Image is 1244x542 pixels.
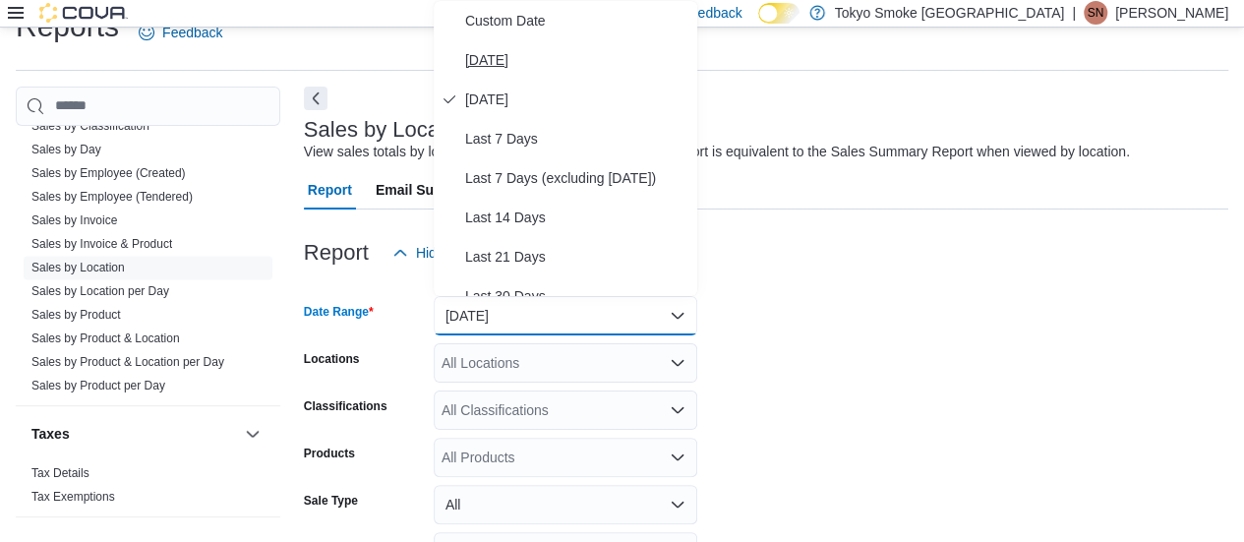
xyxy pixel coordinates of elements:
span: Hide Parameters [416,243,519,263]
span: Last 7 Days (excluding [DATE]) [465,166,689,190]
span: Last 30 Days [465,284,689,308]
span: Sales by Employee (Tendered) [31,189,193,205]
button: All [434,485,697,524]
h3: Taxes [31,424,70,444]
p: [PERSON_NAME] [1115,1,1228,25]
span: Sales by Employee (Created) [31,165,186,181]
a: Sales by Classification [31,119,149,133]
h3: Sales by Location [304,118,475,142]
button: Open list of options [670,355,685,371]
span: Custom Date [465,9,689,32]
span: Sales by Product & Location per Day [31,354,224,370]
a: Tax Exemptions [31,490,115,504]
span: [DATE] [465,88,689,111]
span: Sales by Invoice [31,212,117,228]
a: Sales by Employee (Created) [31,166,186,180]
div: Select listbox [434,1,697,296]
span: Feedback [681,3,741,23]
a: Sales by Invoice [31,213,117,227]
span: Last 14 Days [465,206,689,229]
button: Next [304,87,327,110]
span: Sales by Location per Day [31,283,169,299]
button: Open list of options [670,450,685,465]
span: Tax Exemptions [31,489,115,505]
p: | [1072,1,1076,25]
a: Sales by Product per Day [31,379,165,392]
span: Last 21 Days [465,245,689,269]
div: Stephanie Neblett [1084,1,1107,25]
button: [DATE] [434,296,697,335]
div: View sales totals by location for a specified date range. This report is equivalent to the Sales ... [304,142,1130,162]
a: Sales by Product & Location per Day [31,355,224,369]
span: Sales by Day [31,142,101,157]
a: Sales by Product & Location [31,331,180,345]
span: Sales by Product [31,307,121,323]
a: Feedback [131,13,230,52]
span: Sales by Product per Day [31,378,165,393]
span: Tax Details [31,465,89,481]
a: Sales by Invoice & Product [31,237,172,251]
span: Report [308,170,352,210]
button: Taxes [31,424,237,444]
span: Last 7 Days [465,127,689,151]
img: Cova [39,3,128,23]
a: Sales by Employee (Tendered) [31,190,193,204]
span: Feedback [162,23,222,42]
div: Sales [16,67,280,405]
label: Locations [304,351,360,367]
button: Hide Parameters [385,233,527,272]
span: Sales by Location [31,260,125,275]
button: Taxes [241,422,265,446]
a: Sales by Product [31,308,121,322]
span: Sales by Product & Location [31,331,180,346]
a: Tax Details [31,466,89,480]
label: Date Range [304,304,374,320]
span: Email Subscription [376,170,501,210]
a: Sales by Location [31,261,125,274]
label: Products [304,446,355,461]
span: Sales by Invoice & Product [31,236,172,252]
h3: Report [304,241,369,265]
span: SN [1088,1,1104,25]
p: Tokyo Smoke [GEOGRAPHIC_DATA] [835,1,1065,25]
input: Dark Mode [758,3,800,24]
button: Open list of options [670,402,685,418]
label: Classifications [304,398,387,414]
label: Sale Type [304,493,358,509]
span: [DATE] [465,48,689,72]
span: Dark Mode [758,24,759,25]
span: Sales by Classification [31,118,149,134]
div: Taxes [16,461,280,516]
a: Sales by Location per Day [31,284,169,298]
a: Sales by Day [31,143,101,156]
